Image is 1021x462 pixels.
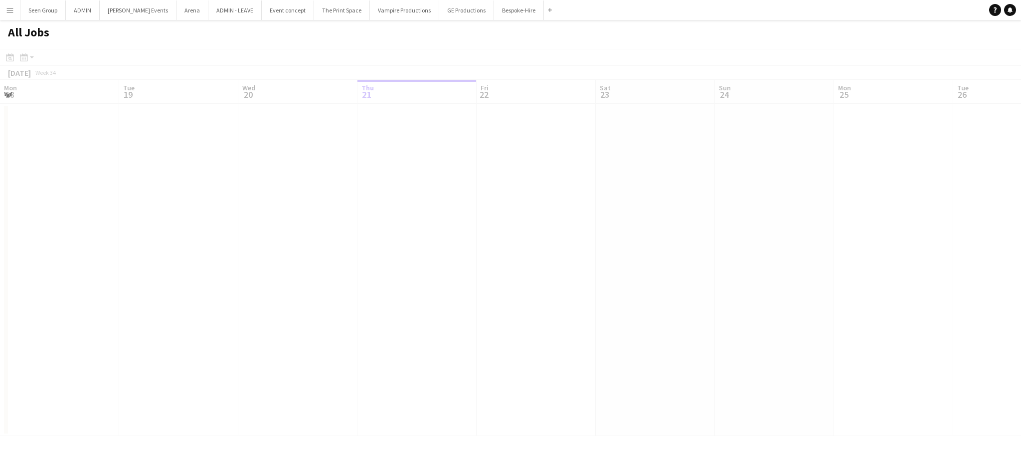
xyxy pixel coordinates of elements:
button: Vampire Productions [370,0,439,20]
button: Bespoke-Hire [494,0,544,20]
button: [PERSON_NAME] Events [100,0,176,20]
button: The Print Space [314,0,370,20]
button: Arena [176,0,208,20]
button: Event concept [262,0,314,20]
button: Seen Group [20,0,66,20]
button: ADMIN [66,0,100,20]
button: GE Productions [439,0,494,20]
button: ADMIN - LEAVE [208,0,262,20]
